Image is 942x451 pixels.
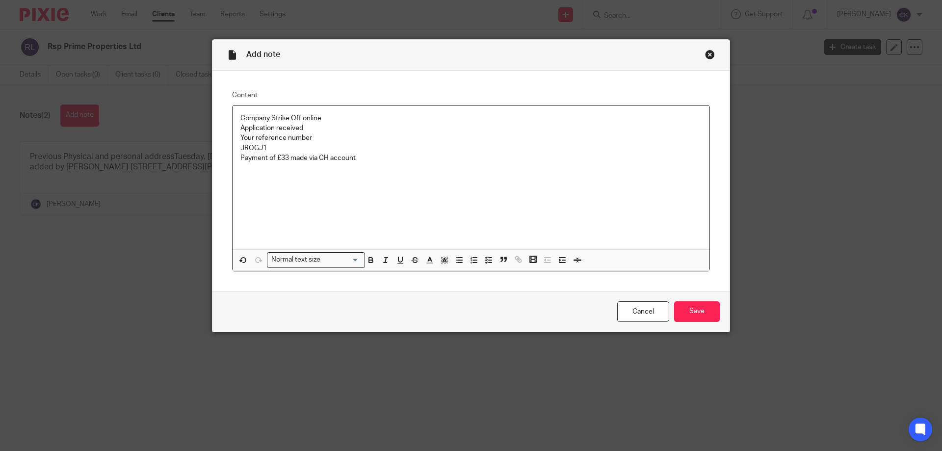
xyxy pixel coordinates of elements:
[617,301,669,322] a: Cancel
[240,143,702,153] p: JROGJ1
[267,252,365,267] div: Search for option
[240,153,702,163] p: Payment of £33 made via CH account
[246,51,280,58] span: Add note
[324,255,359,265] input: Search for option
[240,123,702,133] p: Application received
[232,90,710,100] label: Content
[240,133,702,143] p: Your reference number
[240,113,702,123] p: Company Strike Off online
[269,255,323,265] span: Normal text size
[674,301,720,322] input: Save
[705,50,715,59] div: Close this dialog window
